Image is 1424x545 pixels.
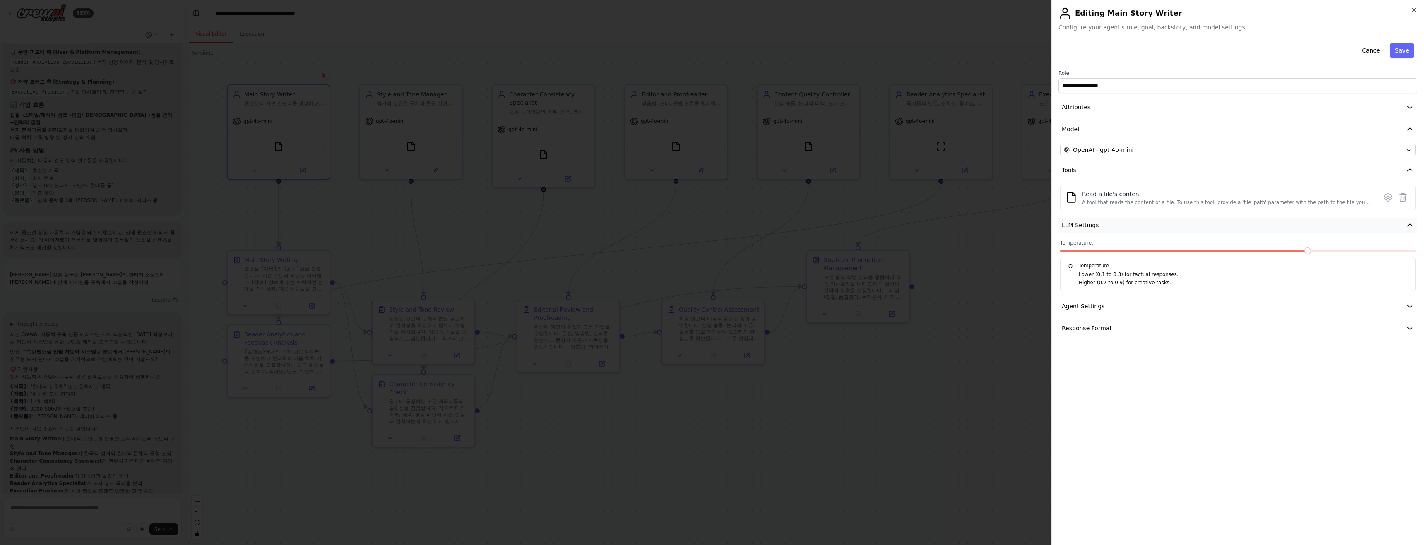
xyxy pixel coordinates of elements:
span: Model [1062,125,1079,133]
span: LLM Settings [1062,221,1099,229]
p: Lower (0.1 to 0.3) for factual responses. [1079,271,1409,279]
button: Tools [1058,163,1417,178]
label: Role [1058,70,1417,77]
span: Configure your agent's role, goal, backstory, and model settings. [1058,23,1417,31]
button: Configure tool [1381,190,1395,205]
span: Response Format [1062,324,1112,332]
button: Save [1390,43,1414,58]
button: Response Format [1058,321,1417,336]
span: Agent Settings [1062,302,1104,310]
h2: Editing Main Story Writer [1058,7,1417,20]
button: Agent Settings [1058,299,1417,314]
button: Attributes [1058,100,1417,115]
h5: Temperature [1067,262,1409,269]
span: Attributes [1062,103,1090,111]
span: Temperature: [1060,240,1093,246]
button: Cancel [1357,43,1386,58]
button: LLM Settings [1058,218,1417,233]
span: OpenAI - gpt-4o-mini [1073,146,1133,154]
button: OpenAI - gpt-4o-mini [1060,144,1416,156]
img: FileReadTool [1066,192,1077,203]
div: Read a file's content [1082,190,1372,198]
div: A tool that reads the content of a file. To use this tool, provide a 'file_path' parameter with t... [1082,199,1372,206]
button: Delete tool [1395,190,1410,205]
span: Tools [1062,166,1076,174]
p: Higher (0.7 to 0.9) for creative tasks. [1079,279,1409,287]
button: Model [1058,122,1417,137]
